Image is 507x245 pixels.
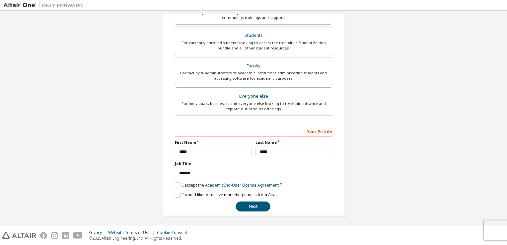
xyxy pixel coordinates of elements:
div: For individuals, businesses and everyone else looking to try Altair software and explore our prod... [179,101,328,112]
label: Last Name [255,140,332,145]
div: Everyone else [179,92,328,101]
div: For existing customers looking to access software downloads, HPC resources, community, trainings ... [179,10,328,20]
a: Academic End-User License Agreement [205,182,279,188]
img: instagram.svg [51,232,58,239]
img: Altair One [3,2,86,9]
button: Next [236,202,270,211]
img: youtube.svg [73,232,83,239]
div: For currently enrolled students looking to access the free Altair Student Edition bundle and all ... [179,40,328,51]
div: Website Terms of Use [108,230,157,235]
div: Privacy [89,230,108,235]
p: © 2025 Altair Engineering, Inc. All Rights Reserved. [89,235,191,241]
img: altair_logo.svg [2,232,36,239]
div: Cookie Consent [157,230,191,235]
img: linkedin.svg [62,232,69,239]
label: Job Title [175,161,332,166]
div: For faculty & administrators of academic institutions administering students and accessing softwa... [179,70,328,81]
div: Your Profile [175,126,332,136]
div: Students [179,31,328,40]
label: I would like to receive marketing emails from Altair [175,192,278,198]
label: First Name [175,140,252,145]
label: I accept the [175,182,279,188]
div: Faculty [179,61,328,71]
img: facebook.svg [40,232,47,239]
